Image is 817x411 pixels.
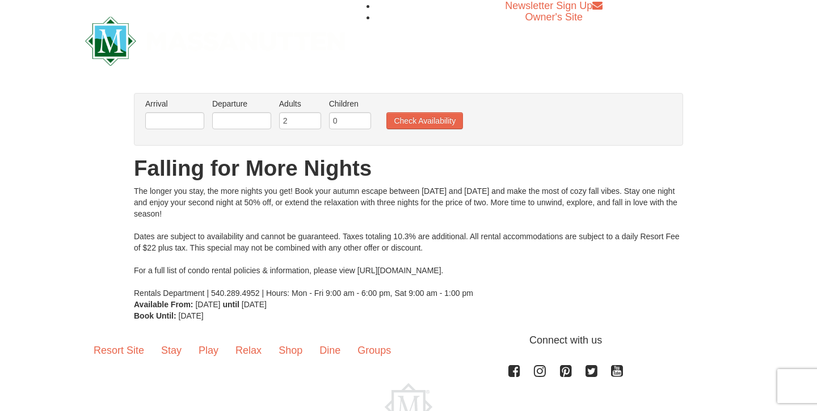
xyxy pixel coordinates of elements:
a: Resort Site [85,333,153,368]
span: [DATE] [195,300,220,309]
img: Massanutten Resort Logo [85,16,345,66]
a: Owner's Site [525,11,583,23]
h1: Falling for More Nights [134,157,683,180]
strong: Available From: [134,300,193,309]
a: Play [190,333,227,368]
a: Dine [311,333,349,368]
label: Adults [279,98,321,109]
label: Children [329,98,371,109]
span: [DATE] [179,311,204,320]
a: Groups [349,333,399,368]
a: Massanutten Resort [85,26,345,53]
a: Relax [227,333,270,368]
p: Connect with us [85,333,732,348]
strong: Book Until: [134,311,176,320]
a: Shop [270,333,311,368]
label: Arrival [145,98,204,109]
a: Stay [153,333,190,368]
span: [DATE] [242,300,267,309]
button: Check Availability [386,112,463,129]
div: The longer you stay, the more nights you get! Book your autumn escape between [DATE] and [DATE] a... [134,185,683,299]
label: Departure [212,98,271,109]
strong: until [222,300,239,309]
